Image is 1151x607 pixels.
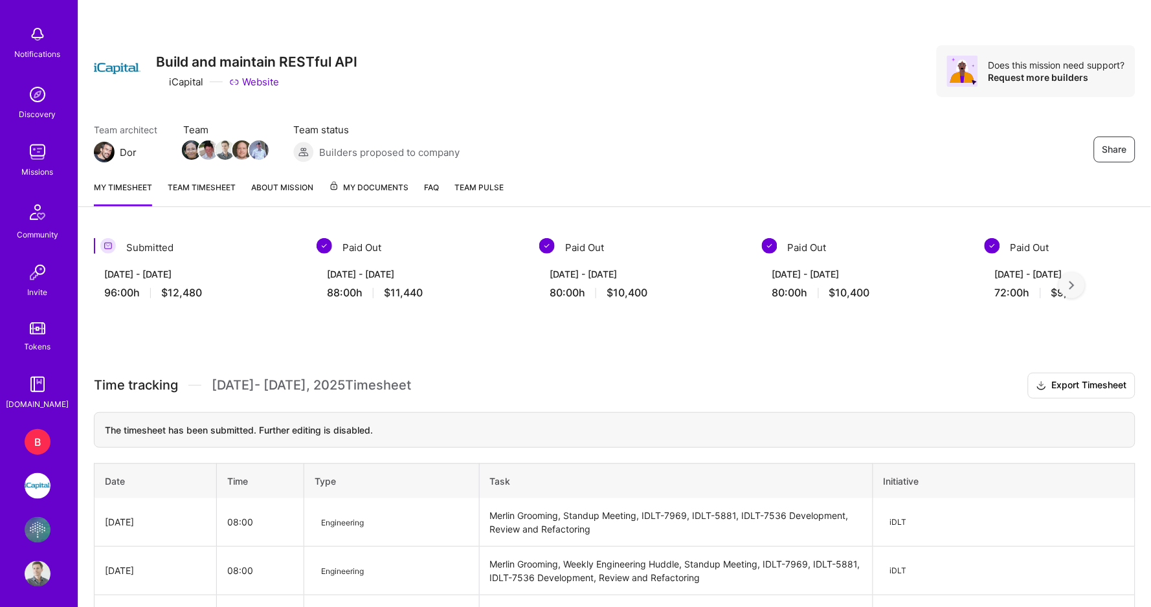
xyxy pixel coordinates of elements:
[25,340,51,353] div: Tokens
[251,181,313,206] a: About Mission
[947,56,978,87] img: Avatar
[6,397,69,411] div: [DOMAIN_NAME]
[25,561,50,587] img: User Avatar
[94,377,178,393] span: Time tracking
[17,228,58,241] div: Community
[217,139,234,161] a: Team Member Avatar
[156,54,357,70] h3: Build and maintain RESTful API
[30,322,45,335] img: tokens
[94,123,157,137] span: Team architect
[22,197,53,228] img: Community
[1094,137,1135,162] button: Share
[479,498,873,547] td: Merlin Grooming, Standup Meeting, IDLT-7969, IDLT-5881, IDLT-7536 Development, Review and Refacto...
[550,286,736,300] div: 80:00 h
[479,546,873,595] td: Merlin Grooming, Weekly Engineering Huddle, Standup Meeting, IDLT-7969, IDLT-5881, IDLT-7536 Deve...
[142,147,152,157] i: icon Mail
[1051,286,1087,300] span: $9,360
[329,181,408,195] span: My Documents
[229,75,279,89] a: Website
[1036,379,1047,393] i: icon Download
[304,463,479,498] th: Type
[25,21,50,47] img: bell
[772,267,959,281] div: [DATE] - [DATE]
[94,181,152,206] a: My timesheet
[884,562,913,580] span: iDLT
[454,182,504,192] span: Team Pulse
[607,286,647,300] span: $10,400
[28,285,48,299] div: Invite
[329,181,408,206] a: My Documents
[21,517,54,543] a: Flowcarbon: AI Memory Company
[161,286,202,300] span: $12,480
[539,238,746,257] div: Paid Out
[25,139,50,165] img: teamwork
[21,429,54,455] a: B
[94,412,1135,448] div: The timesheet has been submitted. Further editing is disabled.
[94,45,140,92] img: Company Logo
[19,107,56,121] div: Discovery
[168,181,236,206] a: Team timesheet
[234,139,251,161] a: Team Member Avatar
[95,463,217,498] th: Date
[317,238,524,257] div: Paid Out
[424,181,439,206] a: FAQ
[21,473,54,499] a: iCapital: Build and maintain RESTful API
[762,238,969,257] div: Paid Out
[25,429,50,455] div: B
[156,77,166,87] i: icon CompanyGray
[182,140,201,160] img: Team Member Avatar
[105,564,206,577] div: [DATE]
[989,71,1125,83] div: Request more builders
[873,463,1135,498] th: Initiative
[216,140,235,160] img: Team Member Avatar
[232,140,252,160] img: Team Member Avatar
[1102,143,1127,156] span: Share
[25,82,50,107] img: discovery
[327,267,513,281] div: [DATE] - [DATE]
[989,59,1125,71] div: Does this mission need support?
[829,286,870,300] span: $10,400
[100,238,116,254] img: Submitted
[550,267,736,281] div: [DATE] - [DATE]
[25,517,50,543] img: Flowcarbon: AI Memory Company
[251,139,267,161] a: Team Member Avatar
[105,515,206,529] div: [DATE]
[772,286,959,300] div: 80:00 h
[25,371,50,397] img: guide book
[183,139,200,161] a: Team Member Avatar
[104,267,291,281] div: [DATE] - [DATE]
[884,513,913,531] span: iDLT
[25,473,50,499] img: iCapital: Build and maintain RESTful API
[315,514,370,531] span: Engineering
[15,47,61,61] div: Notifications
[217,546,304,595] td: 08:00
[200,139,217,161] a: Team Member Avatar
[319,146,460,159] span: Builders proposed to company
[25,259,50,285] img: Invite
[22,165,54,179] div: Missions
[985,238,1000,254] img: Paid Out
[212,377,411,393] span: [DATE] - [DATE] , 2025 Timesheet
[94,142,115,162] img: Team Architect
[762,238,777,254] img: Paid Out
[293,142,314,162] img: Builders proposed to company
[1028,373,1135,399] button: Export Timesheet
[315,562,370,580] span: Engineering
[120,146,137,159] div: Dor
[217,498,304,547] td: 08:00
[217,463,304,498] th: Time
[327,286,513,300] div: 88:00 h
[104,286,291,300] div: 96:00 h
[199,140,218,160] img: Team Member Avatar
[317,238,332,254] img: Paid Out
[94,238,301,257] div: Submitted
[384,286,423,300] span: $11,440
[293,123,460,137] span: Team status
[454,181,504,206] a: Team Pulse
[1069,281,1075,290] img: right
[156,75,203,89] div: iCapital
[479,463,873,498] th: Task
[249,140,269,160] img: Team Member Avatar
[21,561,54,587] a: User Avatar
[183,123,267,137] span: Team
